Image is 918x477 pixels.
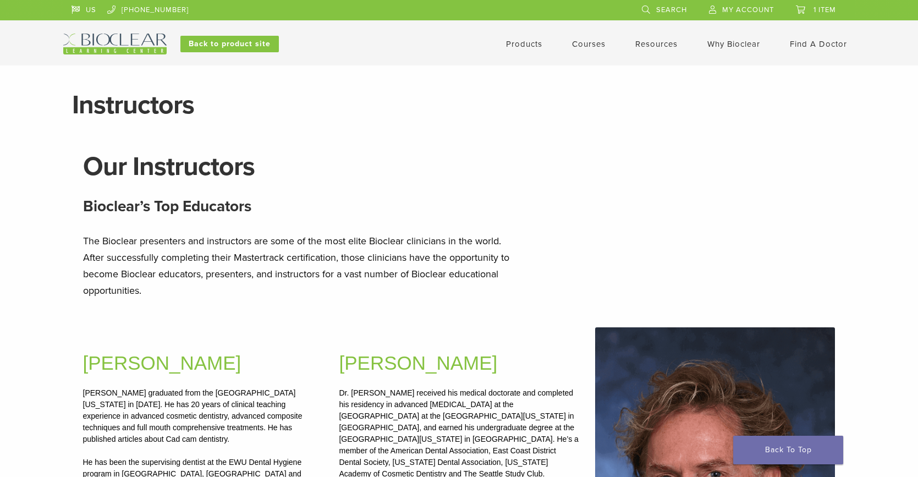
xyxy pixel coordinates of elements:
h2: [PERSON_NAME] [83,349,323,378]
h1: Our Instructors [83,153,835,180]
a: Products [506,39,542,49]
h3: Bioclear’s Top Educators [83,193,835,220]
a: Courses [572,39,606,49]
h1: Instructors [72,92,846,118]
p: The Bioclear presenters and instructors are some of the most elite Bioclear clinicians in the wor... [83,233,523,299]
a: Why Bioclear [707,39,760,49]
h2: [PERSON_NAME] [339,349,579,378]
a: Back to product site [180,36,279,52]
img: Bioclear [63,34,167,54]
a: Resources [635,39,678,49]
a: Back To Top [733,436,843,464]
a: Find A Doctor [790,39,847,49]
span: My Account [722,6,774,14]
span: Search [656,6,687,14]
span: 1 item [813,6,836,14]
